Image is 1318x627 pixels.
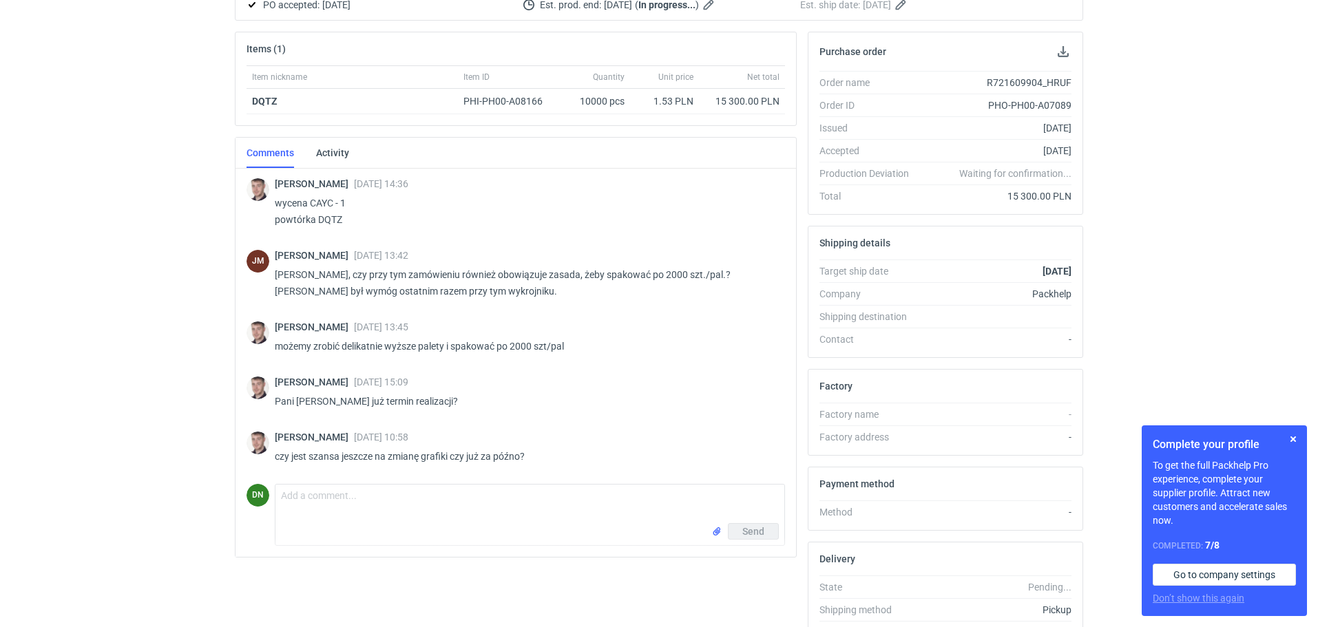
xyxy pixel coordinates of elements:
img: Maciej Sikora [247,432,269,454]
p: Pani [PERSON_NAME] już termin realizacji? [275,393,774,410]
h2: Purchase order [819,46,886,57]
h2: Delivery [819,553,855,564]
span: [DATE] 15:09 [354,376,408,387]
span: Item ID [463,72,490,83]
span: Net total [747,72,780,83]
div: Factory address [819,430,920,444]
p: wycena CAYC - 1 powtórka DQTZ [275,195,774,228]
div: Contact [819,332,920,346]
button: Send [728,523,779,540]
span: [DATE] 13:45 [354,321,408,332]
div: [DATE] [920,144,1071,158]
div: Packhelp [920,287,1071,301]
h2: Payment method [819,478,895,489]
div: Target ship date [819,264,920,278]
span: [PERSON_NAME] [275,432,354,443]
div: Shipping destination [819,310,920,323]
figcaption: DN [247,484,269,507]
div: Completed: [1153,538,1296,553]
strong: 7 / 8 [1205,540,1220,551]
span: [PERSON_NAME] [275,376,354,387]
a: Activity [316,138,349,168]
a: DQTZ [252,96,278,107]
div: - [920,332,1071,346]
div: [DATE] [920,121,1071,135]
img: Maciej Sikora [247,376,269,399]
p: możemy zrobić delikatnie wyższe palety i spakować po 2000 szt/pal [275,338,774,354]
div: Order ID [819,98,920,112]
h2: Items (1) [247,43,286,54]
div: 15 300.00 PLN [704,94,780,108]
a: Go to company settings [1153,564,1296,586]
div: PHO-PH00-A07089 [920,98,1071,112]
img: Maciej Sikora [247,178,269,201]
button: Download PO [1055,43,1071,60]
div: Method [819,505,920,519]
div: R721609904_HRUF [920,76,1071,89]
div: JOANNA MOCZAŁA [247,250,269,273]
em: Pending... [1028,582,1071,593]
div: 10000 pcs [561,89,630,114]
div: Pickup [920,603,1071,617]
div: Dawid Nowak [247,484,269,507]
p: czy jest szansa jeszcze na zmianę grafiki czy już za późno? [275,448,774,465]
div: PHI-PH00-A08166 [463,94,556,108]
span: [PERSON_NAME] [275,178,354,189]
h2: Shipping details [819,237,890,248]
div: Shipping method [819,603,920,617]
img: Maciej Sikora [247,321,269,344]
div: Factory name [819,407,920,421]
h1: Complete your profile [1153,436,1296,453]
div: - [920,505,1071,519]
div: Company [819,287,920,301]
em: Waiting for confirmation... [959,167,1071,180]
div: 1.53 PLN [636,94,693,108]
p: To get the full Packhelp Pro experience, complete your supplier profile. Attract new customers an... [1153,458,1296,527]
span: [DATE] 10:58 [354,432,408,443]
p: [PERSON_NAME], czy przy tym zamówieniu również obowiązuje zasada, żeby spakować po 2000 szt./pal.... [275,266,774,299]
span: Item nickname [252,72,307,83]
span: [PERSON_NAME] [275,250,354,261]
strong: [DATE] [1043,266,1071,277]
div: - [920,407,1071,421]
span: [DATE] 13:42 [354,250,408,261]
div: 15 300.00 PLN [920,189,1071,203]
div: Order name [819,76,920,89]
span: Send [742,527,764,536]
span: [DATE] 14:36 [354,178,408,189]
span: Unit price [658,72,693,83]
span: Quantity [593,72,625,83]
div: Accepted [819,144,920,158]
a: Comments [247,138,294,168]
span: [PERSON_NAME] [275,321,354,332]
button: Skip for now [1285,431,1301,447]
figcaption: JM [247,250,269,273]
button: Don’t show this again [1153,591,1244,605]
div: Total [819,189,920,203]
div: Issued [819,121,920,135]
h2: Factory [819,381,852,392]
div: State [819,580,920,594]
div: - [920,430,1071,444]
div: Production Deviation [819,167,920,180]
